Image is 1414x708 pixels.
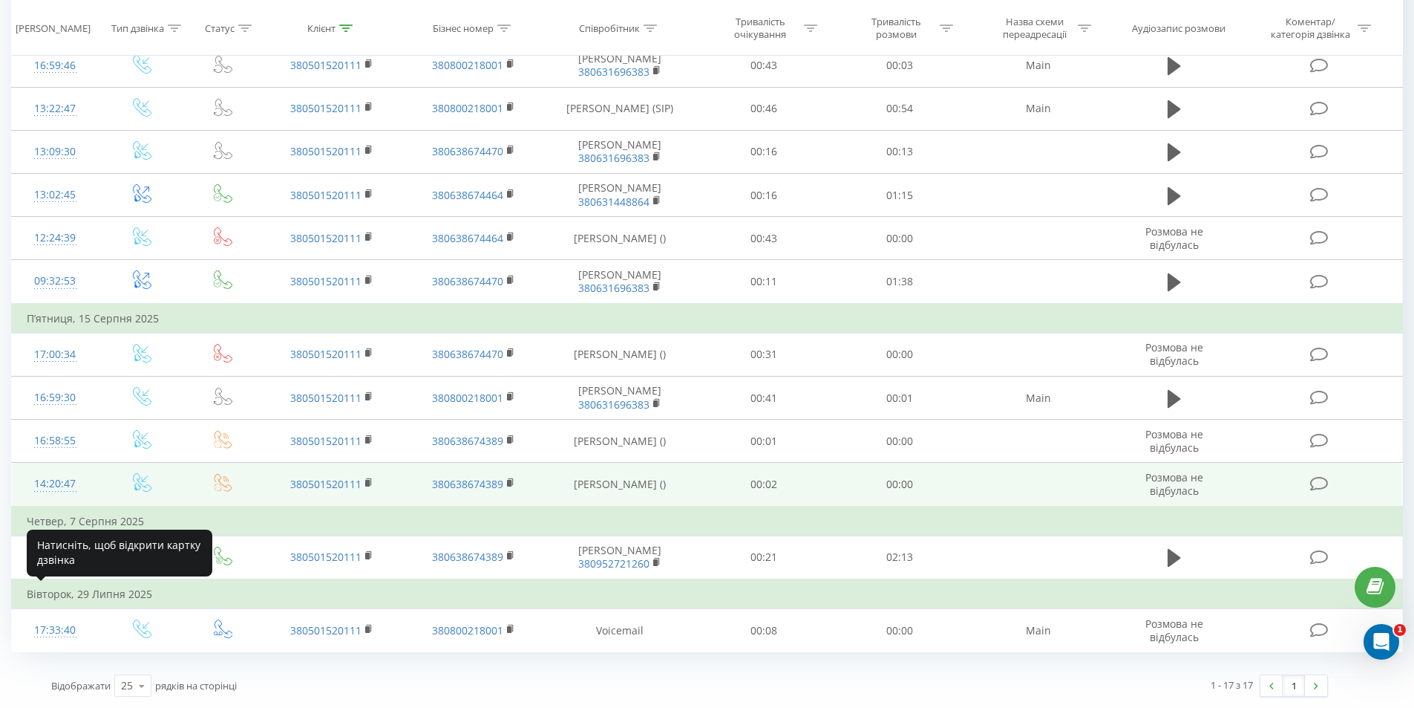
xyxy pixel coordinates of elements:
[290,623,361,637] a: 380501520111
[544,260,696,304] td: [PERSON_NAME]
[432,231,503,245] a: 380638674464
[432,623,503,637] a: 380800218001
[432,391,503,405] a: 380800218001
[544,609,696,652] td: Voicemail
[1145,617,1203,644] span: Розмова не відбулась
[432,188,503,202] a: 380638674464
[696,217,832,260] td: 00:43
[544,130,696,173] td: [PERSON_NAME]
[967,44,1108,87] td: Main
[1394,624,1406,636] span: 1
[16,22,91,34] div: [PERSON_NAME]
[432,274,503,288] a: 380638674470
[544,377,696,420] td: [PERSON_NAME]
[544,333,696,376] td: [PERSON_NAME] ()
[967,609,1108,652] td: Main
[290,144,361,158] a: 380501520111
[1145,224,1203,252] span: Розмова не відбулась
[832,87,968,130] td: 00:54
[27,616,84,645] div: 17:33:40
[155,679,237,692] span: рядків на сторінці
[290,274,361,288] a: 380501520111
[995,16,1074,41] div: Назва схеми переадресації
[290,347,361,361] a: 380501520111
[307,22,336,34] div: Клієнт
[290,101,361,115] a: 380501520111
[27,340,84,369] div: 17:00:34
[27,383,84,412] div: 16:59:30
[432,347,503,361] a: 380638674470
[544,44,696,87] td: [PERSON_NAME]
[832,44,968,87] td: 00:03
[1145,340,1203,368] span: Розмова не відбулась
[27,181,84,210] div: 13:02:45
[290,231,361,245] a: 380501520111
[832,217,968,260] td: 00:00
[544,463,696,507] td: [PERSON_NAME] ()
[432,434,503,448] a: 380638674389
[27,224,84,253] div: 12:24:39
[832,333,968,376] td: 00:00
[696,420,832,463] td: 00:01
[27,426,84,455] div: 16:58:55
[696,174,832,217] td: 00:16
[832,377,968,420] td: 00:01
[432,477,503,491] a: 380638674389
[290,58,361,72] a: 380501520111
[578,65,649,79] a: 380631696383
[544,420,696,463] td: [PERSON_NAME] ()
[696,87,832,130] td: 00:46
[578,151,649,165] a: 380631696383
[578,397,649,412] a: 380631696383
[696,377,832,420] td: 00:41
[1364,624,1399,660] iframe: Intercom live chat
[12,304,1403,334] td: П’ятниця, 15 Серпня 2025
[12,579,1403,609] td: Вівторок, 29 Липня 2025
[290,188,361,202] a: 380501520111
[832,463,968,507] td: 00:00
[1132,22,1225,34] div: Аудіозапис розмови
[290,550,361,564] a: 380501520111
[721,16,800,41] div: Тривалість очікування
[696,44,832,87] td: 00:43
[1145,470,1203,498] span: Розмова не відбулась
[832,130,968,173] td: 00:13
[544,217,696,260] td: [PERSON_NAME] ()
[290,434,361,448] a: 380501520111
[432,550,503,564] a: 380638674389
[432,144,503,158] a: 380638674470
[857,16,936,41] div: Тривалість розмови
[696,609,832,652] td: 00:08
[27,137,84,166] div: 13:09:30
[27,470,84,498] div: 14:20:47
[111,22,164,34] div: Тип дзвінка
[578,281,649,295] a: 380631696383
[832,420,968,463] td: 00:00
[696,130,832,173] td: 00:16
[290,391,361,405] a: 380501520111
[832,174,968,217] td: 01:15
[433,22,494,34] div: Бізнес номер
[27,51,84,80] div: 16:59:46
[121,678,133,693] div: 25
[1145,427,1203,455] span: Розмова не відбулась
[27,94,84,123] div: 13:22:47
[832,609,968,652] td: 00:00
[1211,678,1253,692] div: 1 - 17 з 17
[1283,675,1305,696] a: 1
[27,530,212,577] div: Натисніть, щоб відкрити картку дзвінка
[696,536,832,579] td: 00:21
[51,679,111,692] span: Відображати
[432,101,503,115] a: 380800218001
[205,22,235,34] div: Статус
[696,333,832,376] td: 00:31
[578,556,649,571] a: 380952721260
[544,87,696,130] td: [PERSON_NAME] (SIP)
[696,260,832,304] td: 00:11
[12,507,1403,536] td: Четвер, 7 Серпня 2025
[578,195,649,209] a: 380631448864
[290,477,361,491] a: 380501520111
[967,87,1108,130] td: Main
[832,536,968,579] td: 02:13
[432,58,503,72] a: 380800218001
